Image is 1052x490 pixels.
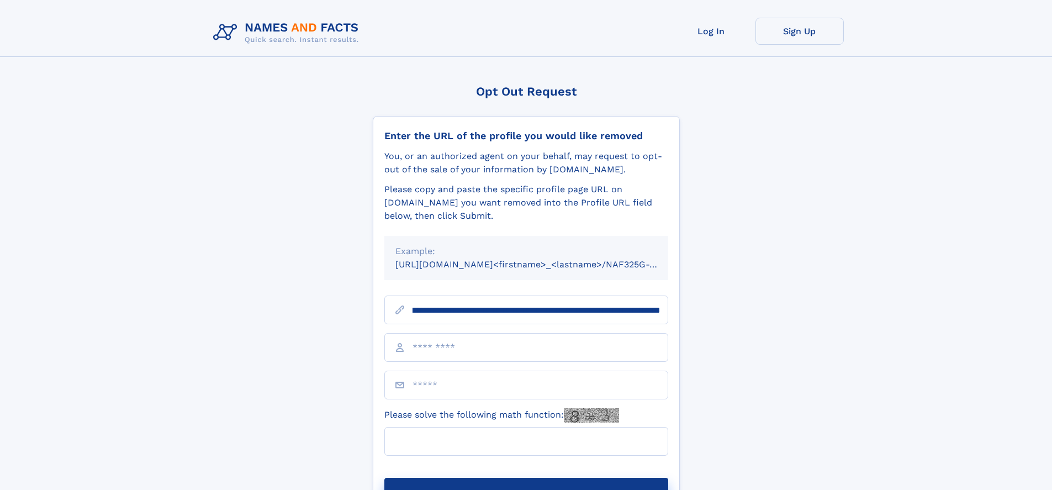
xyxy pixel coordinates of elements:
[384,130,668,142] div: Enter the URL of the profile you would like removed
[384,408,619,423] label: Please solve the following math function:
[384,183,668,223] div: Please copy and paste the specific profile page URL on [DOMAIN_NAME] you want removed into the Pr...
[395,245,657,258] div: Example:
[395,259,689,270] small: [URL][DOMAIN_NAME]<firstname>_<lastname>/NAF325G-xxxxxxxx
[755,18,844,45] a: Sign Up
[384,150,668,176] div: You, or an authorized agent on your behalf, may request to opt-out of the sale of your informatio...
[209,18,368,48] img: Logo Names and Facts
[373,85,680,98] div: Opt Out Request
[667,18,755,45] a: Log In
